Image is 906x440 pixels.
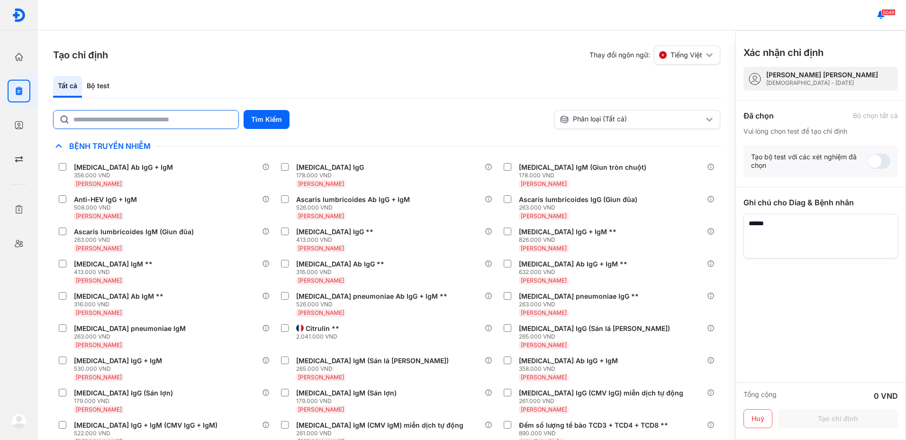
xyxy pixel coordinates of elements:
[74,421,217,430] div: [MEDICAL_DATA] IgG + IgM (CMV IgG + IgM)
[519,430,672,437] div: 890.000 VND
[766,71,878,79] div: [PERSON_NAME] [PERSON_NAME]
[296,397,400,405] div: 179.000 VND
[521,309,567,316] span: [PERSON_NAME]
[74,204,141,211] div: 508.000 VND
[519,421,668,430] div: Đếm số lượng tế bào TCD3 + TCD4 + TCD8 **
[743,127,898,136] div: Vui lòng chọn test để tạo chỉ định
[296,421,463,430] div: [MEDICAL_DATA] IgM (CMV IgM) miễn dịch tự động
[298,180,344,187] span: [PERSON_NAME]
[560,115,704,124] div: Phân loại (Tất cả)
[296,163,364,172] div: [MEDICAL_DATA] IgG
[306,324,339,333] div: Citrulin **
[74,365,166,373] div: 530.000 VND
[743,110,774,121] div: Đã chọn
[74,397,177,405] div: 179.000 VND
[64,141,155,151] span: Bệnh Truyền Nhiễm
[521,374,567,381] span: [PERSON_NAME]
[244,110,290,129] button: Tìm Kiếm
[53,48,108,62] h3: Tạo chỉ định
[74,236,198,244] div: 263.000 VND
[296,389,397,397] div: [MEDICAL_DATA] IgM (Sán lợn)
[76,341,122,348] span: [PERSON_NAME]
[519,333,674,340] div: 265.000 VND
[298,374,344,381] span: [PERSON_NAME]
[298,212,344,220] span: [PERSON_NAME]
[298,245,344,252] span: [PERSON_NAME]
[76,212,122,220] span: [PERSON_NAME]
[296,228,373,236] div: [MEDICAL_DATA] IgG **
[76,277,122,284] span: [PERSON_NAME]
[74,292,163,301] div: [MEDICAL_DATA] Ab IgM **
[296,204,414,211] div: 526.000 VND
[74,389,173,397] div: [MEDICAL_DATA] IgG (Sán lợn)
[519,172,650,179] div: 178.000 VND
[74,430,221,437] div: 522.000 VND
[296,195,410,204] div: Ascaris lumbricoides Ab IgG + IgM
[519,268,631,276] div: 632.000 VND
[53,76,82,98] div: Tất cả
[12,8,26,22] img: logo
[881,9,896,16] span: 5049
[74,357,162,365] div: [MEDICAL_DATA] IgG + IgM
[519,301,643,308] div: 263.000 VND
[519,389,683,397] div: [MEDICAL_DATA] IgG (CMV IgG) miễn dịch tự động
[519,357,618,365] div: [MEDICAL_DATA] Ab IgG + IgM
[296,172,368,179] div: 178.000 VND
[76,180,122,187] span: [PERSON_NAME]
[521,245,567,252] span: [PERSON_NAME]
[76,309,122,316] span: [PERSON_NAME]
[298,277,344,284] span: [PERSON_NAME]
[778,409,898,428] button: Tạo chỉ định
[519,260,627,268] div: [MEDICAL_DATA] Ab IgG + IgM **
[519,324,670,333] div: [MEDICAL_DATA] IgG (Sán lá [PERSON_NAME])
[521,341,567,348] span: [PERSON_NAME]
[519,236,620,244] div: 826.000 VND
[74,260,153,268] div: [MEDICAL_DATA] IgM **
[11,413,27,429] img: logo
[76,374,122,381] span: [PERSON_NAME]
[296,236,377,244] div: 413.000 VND
[521,406,567,413] span: [PERSON_NAME]
[519,195,637,204] div: Ascaris lumbricoides IgG (Giun đũa)
[766,79,878,87] div: [DEMOGRAPHIC_DATA] - [DATE]
[82,76,114,98] div: Bộ test
[519,204,641,211] div: 263.000 VND
[743,390,777,402] div: Tổng cộng
[74,333,190,340] div: 263.000 VND
[519,397,687,405] div: 261.000 VND
[298,406,344,413] span: [PERSON_NAME]
[76,245,122,252] span: [PERSON_NAME]
[74,268,156,276] div: 413.000 VND
[74,324,186,333] div: [MEDICAL_DATA] pneumoniae IgM
[589,46,720,64] div: Thay đổi ngôn ngữ:
[743,197,898,208] div: Ghi chú cho Diag & Bệnh nhân
[519,292,639,301] div: [MEDICAL_DATA] pneumoniae IgG **
[521,180,567,187] span: [PERSON_NAME]
[296,357,449,365] div: [MEDICAL_DATA] IgM (Sán lá [PERSON_NAME])
[874,390,898,402] div: 0 VND
[519,163,646,172] div: [MEDICAL_DATA] IgM (Giun tròn chuột)
[519,228,616,236] div: [MEDICAL_DATA] IgG + IgM **
[853,111,898,120] div: Bỏ chọn tất cả
[296,268,388,276] div: 316.000 VND
[74,163,173,172] div: [MEDICAL_DATA] Ab IgG + IgM
[74,172,177,179] div: 356.000 VND
[751,153,868,170] div: Tạo bộ test với các xét nghiệm đã chọn
[743,409,772,428] button: Huỷ
[521,277,567,284] span: [PERSON_NAME]
[670,51,702,59] span: Tiếng Việt
[296,333,343,340] div: 2.041.000 VND
[296,301,451,308] div: 526.000 VND
[74,195,137,204] div: Anti-HEV IgG + IgM
[298,309,344,316] span: [PERSON_NAME]
[296,292,447,301] div: [MEDICAL_DATA] pneumoniae Ab IgG + IgM **
[521,212,567,220] span: [PERSON_NAME]
[296,260,384,268] div: [MEDICAL_DATA] Ab IgG **
[296,430,467,437] div: 261.000 VND
[76,406,122,413] span: [PERSON_NAME]
[296,365,453,373] div: 265.000 VND
[519,365,622,373] div: 358.000 VND
[74,228,194,236] div: Ascaris lumbricoides IgM (Giun đũa)
[743,46,824,59] h3: Xác nhận chỉ định
[74,301,167,308] div: 316.000 VND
